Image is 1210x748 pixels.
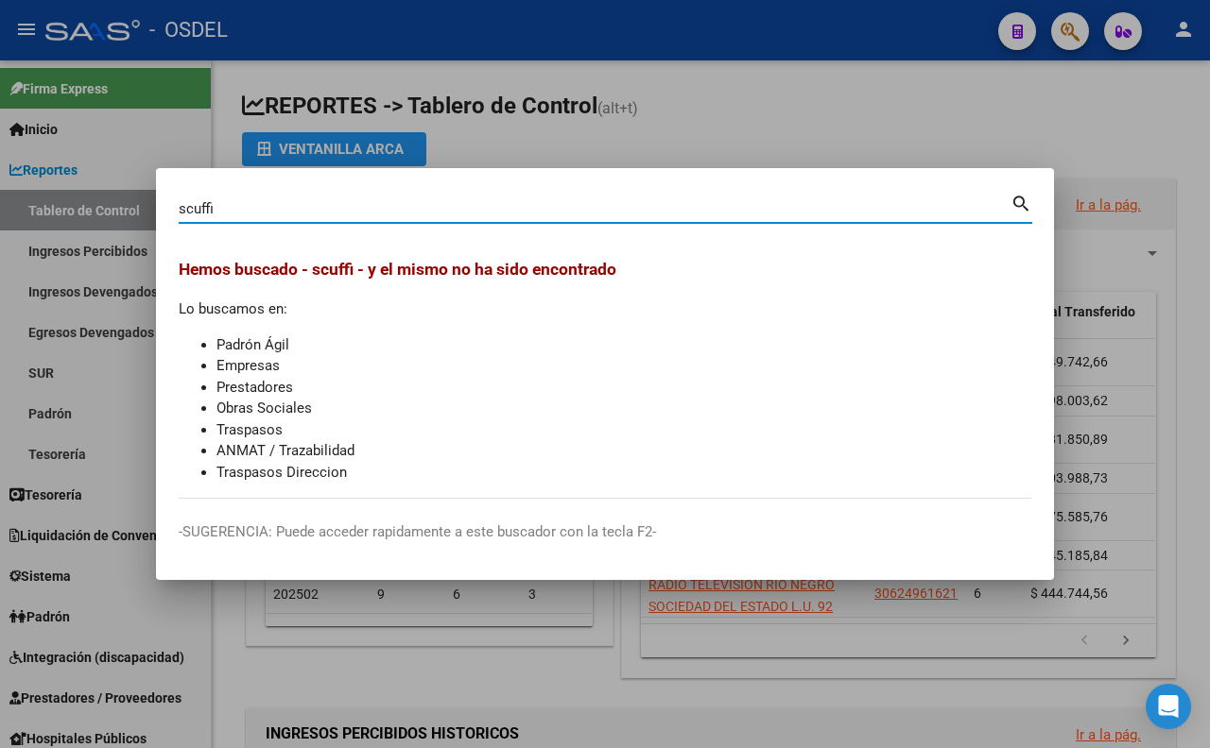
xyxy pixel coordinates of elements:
[179,257,1031,483] div: Lo buscamos en:
[216,355,1031,377] li: Empresas
[216,440,1031,462] li: ANMAT / Trazabilidad
[216,398,1031,419] li: Obras Sociales
[216,377,1031,399] li: Prestadores
[1146,684,1191,729] div: Open Intercom Messenger
[216,419,1031,441] li: Traspasos
[179,260,616,279] span: Hemos buscado - scuffi - y el mismo no ha sido encontrado
[216,462,1031,484] li: Traspasos Direccion
[179,521,1031,543] p: -SUGERENCIA: Puede acceder rapidamente a este buscador con la tecla F2-
[1011,191,1032,213] mat-icon: search
[216,334,1031,356] li: Padrón Ágil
